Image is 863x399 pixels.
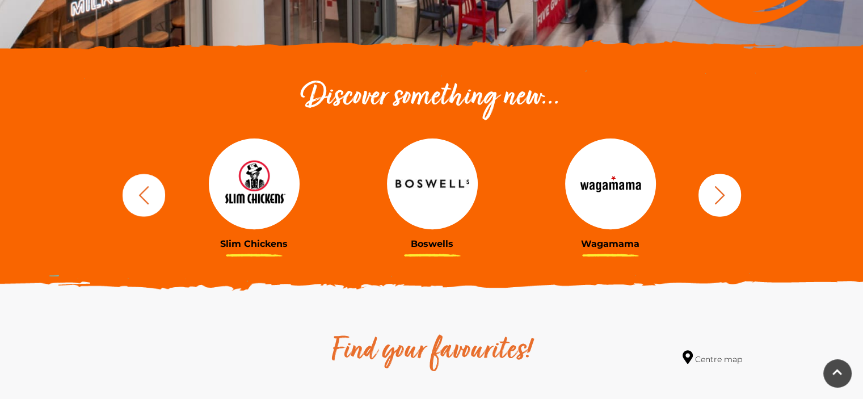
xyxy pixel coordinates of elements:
h2: Find your favourites! [225,333,639,369]
a: Wagamama [530,138,691,249]
h3: Slim Chickens [174,238,335,249]
h3: Boswells [352,238,513,249]
a: Centre map [683,350,742,366]
h3: Wagamama [530,238,691,249]
a: Slim Chickens [174,138,335,249]
h2: Discover something new... [117,79,747,116]
a: Boswells [352,138,513,249]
